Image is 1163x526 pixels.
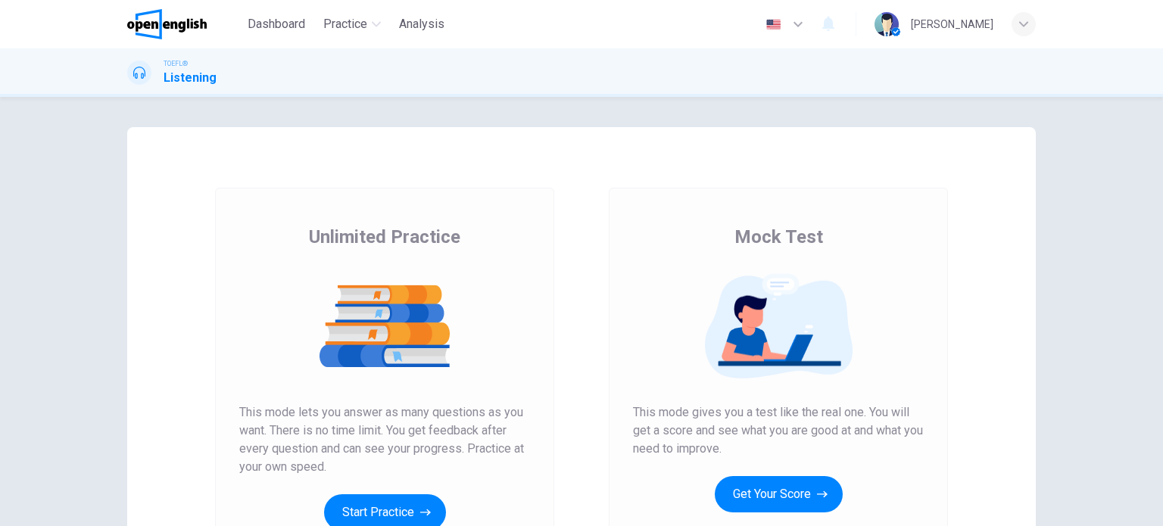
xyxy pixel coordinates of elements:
img: Profile picture [875,12,899,36]
span: Analysis [399,15,444,33]
button: Dashboard [242,11,311,38]
img: en [764,19,783,30]
span: This mode gives you a test like the real one. You will get a score and see what you are good at a... [633,403,924,458]
span: Practice [323,15,367,33]
span: This mode lets you answer as many questions as you want. There is no time limit. You get feedback... [239,403,530,476]
span: Mock Test [734,225,823,249]
h1: Listening [164,69,217,87]
span: Dashboard [248,15,305,33]
a: OpenEnglish logo [127,9,242,39]
button: Practice [317,11,387,38]
button: Analysis [393,11,451,38]
span: Unlimited Practice [309,225,460,249]
img: OpenEnglish logo [127,9,207,39]
button: Get Your Score [715,476,843,512]
span: TOEFL® [164,58,188,69]
div: [PERSON_NAME] [911,15,993,33]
